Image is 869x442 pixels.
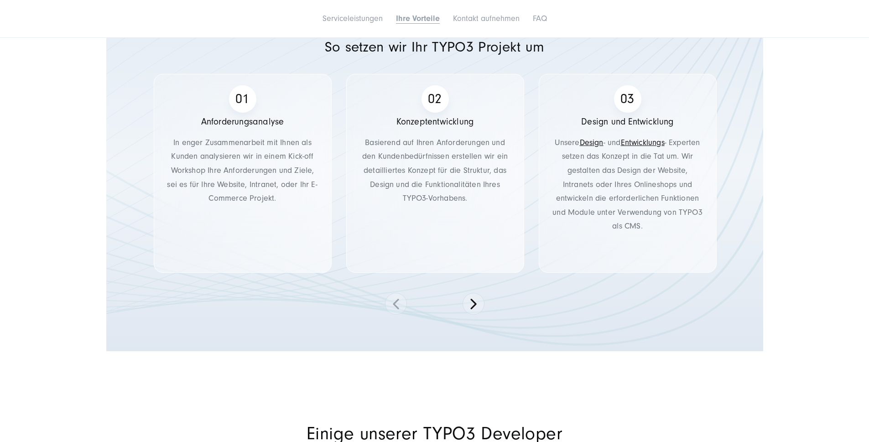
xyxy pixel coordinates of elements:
[533,14,547,23] a: FAQ
[396,14,440,23] a: Ihre Vorteile
[167,117,318,127] h4: Anforderungsanalyse
[621,138,665,147] a: Entwicklungs
[580,138,604,147] a: Design
[453,14,520,23] a: Kontakt aufnehmen
[552,117,703,127] h4: Design und Entwicklung
[359,136,511,206] p: Basierend auf Ihren Anforderungen und den Kundenbedürfnissen erstellen wir ein detailliertes Konz...
[359,117,511,127] h4: Konzeptentwicklung
[552,136,703,234] p: Unsere - und - Experten setzen das Konzept in die Tat um. Wir gestalten das Design der Website, I...
[323,14,383,23] a: Serviceleistungen
[167,136,318,206] p: In enger Zusammenarbeit mit Ihnen als Kunden analysieren wir in einem Kick-off Workshop Ihre Anfo...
